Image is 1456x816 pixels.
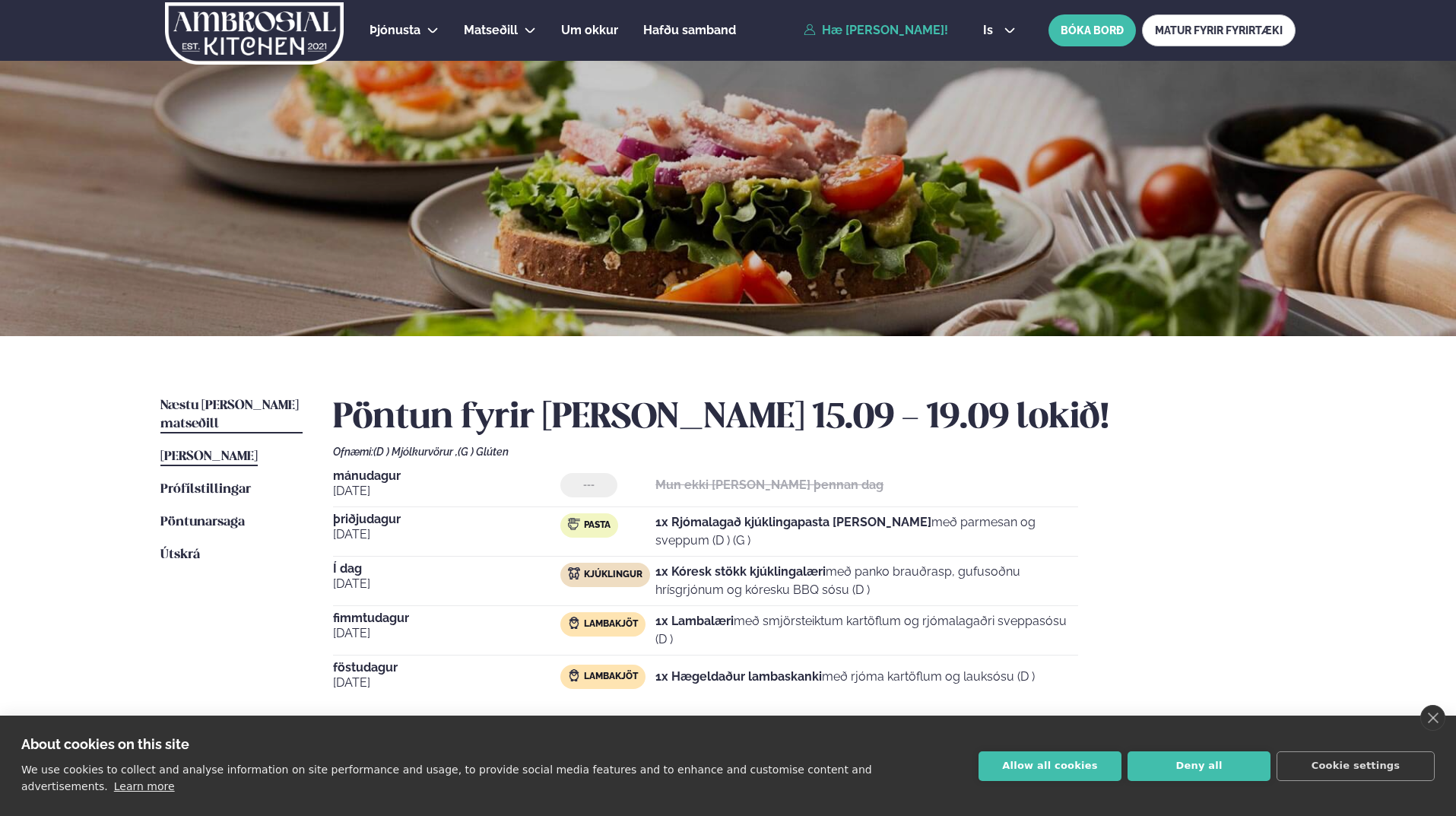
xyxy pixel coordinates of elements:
[333,397,1296,440] h2: Pöntun fyrir [PERSON_NAME] 15.09 - 19.09 lokið!
[21,736,189,752] strong: About cookies on this site
[333,575,560,593] span: [DATE]
[160,399,299,430] span: Næstu [PERSON_NAME] matseðill
[1048,14,1136,46] button: BÓKA BORÐ
[333,662,560,674] span: föstudagur
[160,516,245,529] span: Pöntunarsaga
[160,513,245,532] a: Pöntunarsaga
[655,614,734,628] strong: 1x Lambalæri
[160,483,251,496] span: Prófílstillingar
[584,671,638,683] span: Lambakjöt
[979,751,1121,781] button: Allow all cookies
[464,21,518,40] a: Matseðill
[160,546,200,564] a: Útskrá
[333,525,560,544] span: [DATE]
[655,478,883,492] strong: Mun ekki [PERSON_NAME] þennan dag
[160,481,251,499] a: Prófílstillingar
[1142,14,1296,46] a: MATUR FYRIR FYRIRTÆKI
[584,519,611,532] span: Pasta
[373,446,458,458] span: (D ) Mjólkurvörur ,
[655,515,931,529] strong: 1x Rjómalagað kjúklingapasta [PERSON_NAME]
[464,23,518,37] span: Matseðill
[333,470,560,482] span: mánudagur
[163,2,345,65] img: logo
[160,397,303,433] a: Næstu [PERSON_NAME] matseðill
[971,24,1028,37] button: is
[583,479,595,491] span: ---
[333,513,560,525] span: þriðjudagur
[655,564,826,579] strong: 1x Kóresk stökk kjúklingalæri
[983,24,998,37] span: is
[568,518,580,530] img: pasta.svg
[333,446,1296,458] div: Ofnæmi:
[655,612,1078,649] p: með smjörsteiktum kartöflum og rjómalagaðri sveppasósu (D )
[561,23,618,37] span: Um okkur
[160,448,258,466] a: [PERSON_NAME]
[458,446,509,458] span: (G ) Glúten
[568,617,580,629] img: Lamb.svg
[655,668,1035,686] p: með rjóma kartöflum og lauksósu (D )
[370,23,420,37] span: Þjónusta
[333,612,560,624] span: fimmtudagur
[160,450,258,463] span: [PERSON_NAME]
[655,669,822,684] strong: 1x Hægeldaður lambaskanki
[1420,705,1445,731] a: close
[655,513,1078,550] p: með parmesan og sveppum (D ) (G )
[333,624,560,643] span: [DATE]
[655,563,1078,599] p: með panko brauðrasp, gufusoðnu hrísgrjónum og kóresku BBQ sósu (D )
[584,569,642,581] span: Kjúklingur
[643,21,736,40] a: Hafðu samband
[333,563,560,575] span: Í dag
[568,567,580,579] img: chicken.svg
[584,618,638,630] span: Lambakjöt
[333,674,560,692] span: [DATE]
[1128,751,1270,781] button: Deny all
[804,24,948,37] a: Hæ [PERSON_NAME]!
[568,669,580,681] img: Lamb.svg
[561,21,618,40] a: Um okkur
[333,482,560,500] span: [DATE]
[643,23,736,37] span: Hafðu samband
[160,548,200,561] span: Útskrá
[1277,751,1435,781] button: Cookie settings
[114,780,175,792] a: Learn more
[21,764,872,792] p: We use cookies to collect and analyse information on site performance and usage, to provide socia...
[370,21,420,40] a: Þjónusta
